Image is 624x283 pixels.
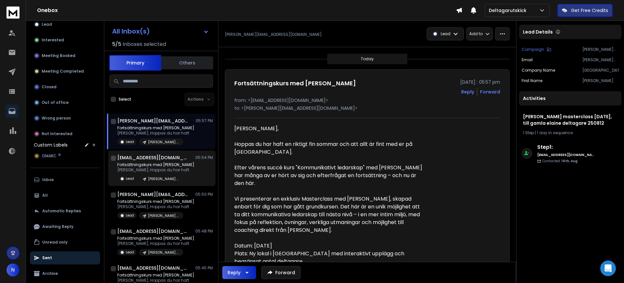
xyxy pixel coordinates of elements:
[126,176,134,181] p: Lead
[30,34,100,47] button: Interested
[234,164,424,195] div: Efter vårens succé kurs "Kommunikativt ledarskap" med [PERSON_NAME] har många av er hört av sig o...
[117,265,189,271] h1: [EMAIL_ADDRESS][DOMAIN_NAME]
[195,155,213,160] p: 05:54 PM
[234,79,356,88] h1: Fortsättningskurs med [PERSON_NAME]
[42,53,75,58] p: Meeting Booked
[195,265,213,271] p: 05:45 PM
[42,22,52,27] p: Lead
[225,32,322,37] p: [PERSON_NAME][EMAIL_ADDRESS][DOMAIN_NAME]
[461,89,474,95] button: Reply
[42,69,84,74] p: Meeting Completed
[117,241,194,246] p: [PERSON_NAME], Hoppas du har haft
[234,105,500,111] p: to: <[PERSON_NAME][EMAIL_ADDRESS][DOMAIN_NAME]>
[522,47,544,52] p: Campaign
[537,130,573,135] span: 1 day in sequence
[30,80,100,93] button: Closed
[109,55,161,71] button: Primary
[537,152,594,157] h6: [EMAIL_ADDRESS][DOMAIN_NAME]
[107,25,214,38] button: All Inbox(s)
[222,266,256,279] button: Reply
[42,240,68,245] p: Unread only
[117,118,189,124] h1: [PERSON_NAME][EMAIL_ADDRESS][DOMAIN_NAME]
[117,278,194,283] p: [PERSON_NAME], Hoppas du har haft
[30,18,100,31] button: Lead
[30,236,100,249] button: Unread only
[42,37,64,43] p: Interested
[117,154,189,161] h1: [EMAIL_ADDRESS][DOMAIN_NAME]
[489,7,529,14] p: Deltagarutskick
[30,65,100,78] button: Meeting Completed
[582,78,619,83] p: [PERSON_NAME]
[582,57,619,63] p: [PERSON_NAME][EMAIL_ADDRESS][DOMAIN_NAME]
[42,116,71,121] p: Wrong person
[460,79,500,85] p: [DATE] : 05:57 pm
[42,208,81,214] p: Automatic Replies
[469,31,483,36] p: Add to
[126,139,134,144] p: Lead
[261,266,301,279] button: Forward
[117,228,189,234] h1: [EMAIL_ADDRESS][DOMAIN_NAME]
[42,224,73,229] p: Awaiting Reply
[42,177,54,182] p: Inbox
[148,250,179,255] p: [PERSON_NAME] masterclass [DATE], till gamla elaine deltagare 250812
[30,149,100,163] button: DMARC
[126,213,134,218] p: Lead
[112,40,121,48] span: 5 / 5
[522,78,542,83] p: First Name
[234,140,424,164] div: Hoppas du har haft en riktigt fin sommar och att allt är fint med er på [GEOGRAPHIC_DATA].
[6,7,19,19] img: logo
[117,204,194,209] p: [PERSON_NAME], Hoppas du har haft
[522,57,533,63] p: Email
[117,162,194,167] p: Fortsättningskurs med [PERSON_NAME]
[161,56,213,70] button: Others
[112,28,150,35] h1: All Inbox(s)
[34,142,68,148] h3: Custom Labels
[196,118,213,123] p: 05:57 PM
[6,263,19,276] button: N
[42,255,52,261] p: Sent
[361,56,374,62] p: Today
[542,159,578,163] p: Contacted
[148,177,179,181] p: [PERSON_NAME] masterclass [DATE], till gamla elaine deltagare 250812
[30,251,100,264] button: Sent
[195,229,213,234] p: 05:48 PM
[117,131,194,136] p: [PERSON_NAME], Hoppas du har haft
[523,130,534,135] span: 1 Step
[234,125,424,140] div: [PERSON_NAME],
[523,130,617,135] div: |
[42,153,57,159] span: DMARC
[227,269,240,276] div: Reply
[148,213,179,218] p: [PERSON_NAME] masterclass [DATE], till gamla elaine deltagare 250812
[30,220,100,233] button: Awaiting Reply
[480,89,500,95] div: Forward
[117,167,194,173] p: [PERSON_NAME], Hoppas du har haft
[42,271,58,276] p: Archive
[582,47,619,52] p: [PERSON_NAME] masterclass [DATE], till gamla elaine deltagare 250812
[522,47,551,52] button: Campaign
[117,125,194,131] p: Fortsättningskurs med [PERSON_NAME]
[30,205,100,218] button: Automatic Replies
[195,192,213,197] p: 05:50 PM
[30,96,100,109] button: Out of office
[117,236,194,241] p: Fortsättningskurs med [PERSON_NAME]
[42,84,57,90] p: Closed
[571,7,608,14] p: Get Free Credits
[123,40,166,48] h3: Inboxes selected
[119,97,131,102] label: Select
[30,189,100,202] button: All
[117,199,194,204] p: Fortsättningskurs med [PERSON_NAME]
[30,112,100,125] button: Wrong person
[30,49,100,62] button: Meeting Booked
[522,68,555,73] p: Company Name
[537,143,594,151] h6: Step 1 :
[42,193,48,198] p: All
[42,100,69,105] p: Out of office
[148,140,179,145] p: [PERSON_NAME] masterclass [DATE], till gamla elaine deltagare 250812
[582,68,619,73] p: [GEOGRAPHIC_DATA]
[557,4,613,17] button: Get Free Credits
[234,195,424,234] div: Vi presenterar en exklusiv Masterclass med [PERSON_NAME], skapad enbart för dig som har gått grun...
[37,7,456,14] h1: Onebox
